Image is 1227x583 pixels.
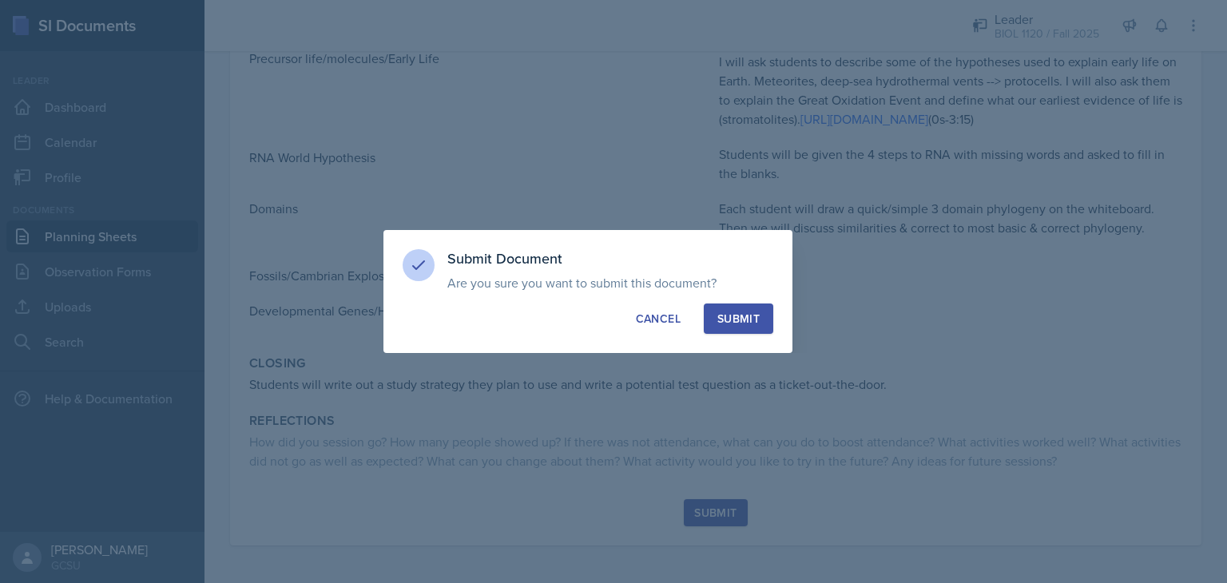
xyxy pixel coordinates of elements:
button: Submit [704,303,773,334]
p: Are you sure you want to submit this document? [447,275,773,291]
h3: Submit Document [447,249,773,268]
div: Cancel [636,311,681,327]
button: Cancel [622,303,694,334]
div: Submit [717,311,760,327]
